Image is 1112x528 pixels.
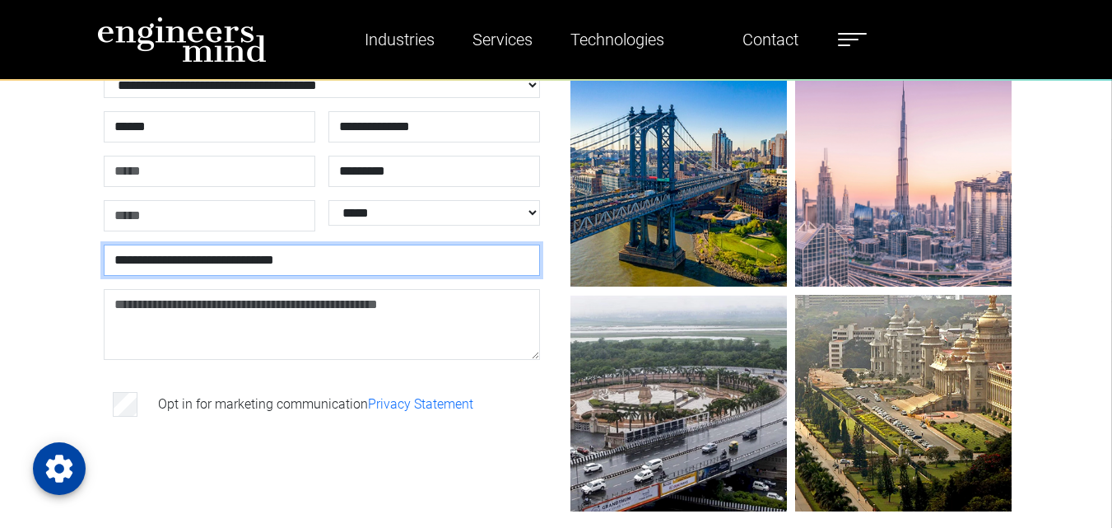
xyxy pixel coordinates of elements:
a: Services [466,21,539,58]
a: Privacy Statement [368,396,473,412]
label: Opt in for marketing communication [158,395,473,414]
img: gif [795,295,1012,512]
iframe: reCAPTCHA [107,447,357,512]
a: Technologies [564,21,671,58]
a: Contact [736,21,805,58]
a: Industries [358,21,441,58]
img: gif [570,295,787,512]
img: logo [97,16,267,63]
